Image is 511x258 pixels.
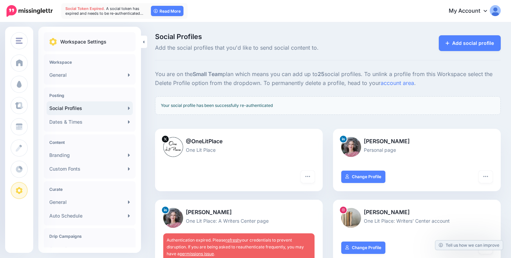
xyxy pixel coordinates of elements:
[47,68,133,82] a: General
[341,137,493,146] p: [PERSON_NAME]
[47,195,133,209] a: General
[163,208,315,217] p: [PERSON_NAME]
[60,38,106,46] p: Workspace Settings
[49,93,130,98] h4: Posting
[49,234,130,239] h4: Drip Campaigns
[155,44,382,52] span: Add the social profiles that you'd like to send social content to.
[47,148,133,162] a: Branding
[65,6,105,11] span: Social Token Expired.
[193,71,222,77] b: Small Team
[163,208,183,228] img: 1726150330966-36859.png
[65,6,143,16] span: A social token has expired and needs to be re-authenticated…
[49,38,57,46] img: settings.png
[341,171,385,183] a: Change Profile
[167,237,304,256] span: Authentication expired. Please your credentials to prevent disruption. If you are being asked to ...
[47,101,133,115] a: Social Profiles
[155,96,501,115] div: Your social profile has been successfully re-authenticated
[49,60,130,65] h4: Workspace
[341,208,361,228] img: 49724003_233771410843130_8501858999036018688_n-bsa100218.jpg
[49,140,130,145] h4: Content
[47,209,133,223] a: Auto Schedule
[180,251,214,256] a: permissions issue
[341,242,385,254] a: Change Profile
[341,208,493,217] p: [PERSON_NAME]
[163,217,315,225] p: One Lit Place: A Writers Center page
[341,217,493,225] p: One Lit Place: Writers’ Center account
[163,137,315,146] p: @OneLitPlace
[16,38,23,44] img: menu.png
[318,71,324,77] b: 25
[435,241,503,250] a: Tell us how we can improve
[47,242,133,256] a: General
[7,5,53,17] img: Missinglettr
[341,137,361,157] img: 1726150330966-36859.png
[151,6,183,16] a: Read More
[163,146,315,154] p: One Lit Place
[47,162,133,176] a: Custom Fonts
[155,70,501,88] p: You are on the plan which means you can add up to social profiles. To unlink a profile from this ...
[49,187,130,192] h4: Curate
[341,146,493,154] p: Personal page
[163,137,183,157] img: mjLeI_jM-21866.jpg
[155,33,382,40] span: Social Profiles
[439,35,501,51] a: Add social profile
[381,79,414,86] a: account area
[47,115,133,129] a: Dates & Times
[442,3,501,20] a: My Account
[226,237,240,243] a: refresh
